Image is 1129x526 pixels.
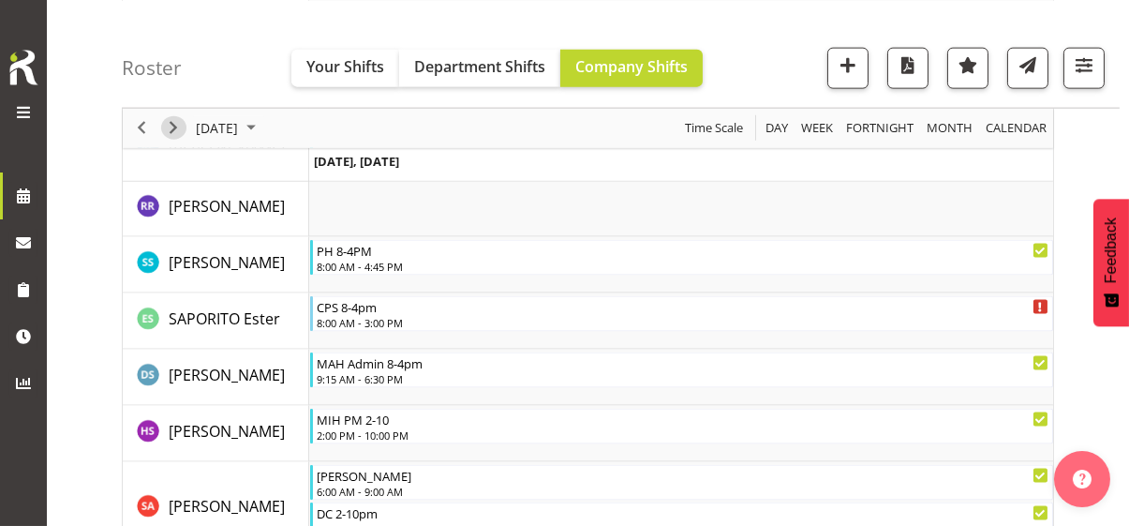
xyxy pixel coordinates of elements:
button: Fortnight [843,116,917,140]
button: Feedback - Show survey [1093,199,1129,326]
span: [PERSON_NAME] [169,252,285,273]
button: Previous [129,116,155,140]
button: Department Shifts [399,49,560,86]
img: help-xxl-2.png [1073,470,1092,488]
td: SAPORITO Ester resource [123,293,309,350]
button: Timeline Month [924,116,976,140]
span: [PERSON_NAME] [169,496,285,517]
button: Time Scale [682,116,747,140]
span: Department Shifts [414,55,545,76]
a: [PERSON_NAME] [169,195,285,218]
button: Company Shifts [560,49,703,86]
button: Add a new shift [827,47,869,88]
button: Your Shifts [291,49,399,86]
td: SHARMA Himali resource [123,406,309,462]
button: Send a list of all shifts for the selected filtered period to all rostered employees. [1007,47,1048,88]
div: DC 2-10pm [317,503,1048,522]
span: Feedback [1103,218,1120,283]
button: Next [161,116,186,140]
div: 8:00 AM - 3:00 PM [317,315,1048,330]
div: SANGEETA Shalini"s event - PH 8-4PM Begin From Tuesday, August 12, 2025 at 8:00:00 AM GMT+12:00 E... [310,240,1053,276]
td: SELAUSO Dovy resource [123,350,309,406]
div: SAPORITO Ester"s event - CPS 8-4pm Begin From Tuesday, August 12, 2025 at 8:00:00 AM GMT+12:00 En... [310,296,1053,332]
img: Rosterit icon logo [5,47,42,88]
div: MIH PM 2-10 [317,410,1048,428]
div: [PERSON_NAME] [317,466,1048,485]
span: Week [799,116,835,140]
span: Company Shifts [575,55,688,76]
div: 6:00 AM - 9:00 AM [317,484,1048,499]
td: SANDHI Ruhin resource [123,181,309,237]
div: SHARMA Himali"s event - MIH PM 2-10 Begin From Tuesday, August 12, 2025 at 2:00:00 PM GMT+12:00 E... [310,409,1053,444]
span: SAPORITO Ester [169,308,280,329]
span: Your Shifts [306,55,384,76]
button: August 2025 [193,116,264,140]
span: [PERSON_NAME] [169,365,285,385]
div: MAH Admin 8-4pm [317,353,1048,372]
a: [PERSON_NAME] [169,495,285,518]
span: [DATE], [DATE] [314,152,399,169]
div: 9:15 AM - 6:30 PM [317,371,1048,386]
div: 2:00 PM - 10:00 PM [317,428,1048,443]
button: Timeline Day [763,116,792,140]
div: CPS 8-4pm [317,297,1048,316]
div: 8:00 AM - 4:45 PM [317,259,1048,274]
span: calendar [984,116,1048,140]
h4: Roster [122,56,182,78]
button: Download a PDF of the roster for the current day [887,47,928,88]
span: Day [764,116,790,140]
span: Fortnight [844,116,915,140]
a: SAPORITO Ester [169,308,280,330]
button: Month [983,116,1050,140]
button: Filter Shifts [1063,47,1105,88]
a: [PERSON_NAME] [169,420,285,443]
button: Highlight an important date within the roster. [947,47,988,88]
a: [PERSON_NAME] [169,251,285,274]
div: next period [157,108,189,147]
div: SELAUSO Dovy"s event - MAH Admin 8-4pm Begin From Tuesday, August 12, 2025 at 9:15:00 AM GMT+12:0... [310,353,1053,388]
a: [PERSON_NAME] [169,364,285,386]
div: PH 8-4PM [317,241,1048,260]
span: [PERSON_NAME] [169,421,285,442]
span: [PERSON_NAME] [169,196,285,217]
span: Month [925,116,974,140]
div: SHRESTHA Anjana"s event - Christopher AM Begin From Tuesday, August 12, 2025 at 6:00:00 AM GMT+12... [310,465,1053,501]
span: [DATE] [194,116,240,140]
div: August 12, 2025 [189,108,267,147]
td: SANGEETA Shalini resource [123,237,309,293]
span: Time Scale [683,116,745,140]
div: previous period [126,108,157,147]
button: Timeline Week [798,116,837,140]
